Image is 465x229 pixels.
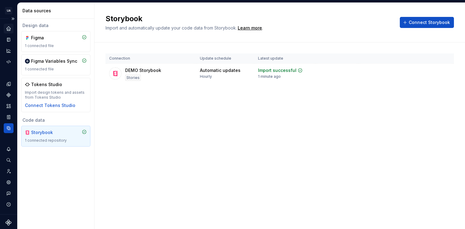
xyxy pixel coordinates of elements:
div: 1 connected file [25,43,87,48]
h2: Storybook [105,14,392,24]
button: Notifications [4,144,14,154]
a: Documentation [4,35,14,45]
th: Update schedule [196,53,254,64]
div: Automatic updates [200,67,240,73]
a: Learn more [238,25,262,31]
button: Connect Storybook [400,17,454,28]
div: Design data [21,22,90,29]
div: UA [5,7,12,14]
a: Data sources [4,123,14,133]
th: Connection [105,53,196,64]
div: 1 connected file [25,67,87,72]
a: Analytics [4,46,14,56]
div: Import design tokens and assets from Tokens Studio [25,90,87,100]
button: Connect Tokens Studio [25,102,75,109]
div: Import successful [258,67,296,73]
a: Home [4,24,14,34]
span: . [237,26,263,30]
a: Components [4,90,14,100]
a: Code automation [4,57,14,67]
button: Expand sidebar [9,14,17,23]
div: Figma Variables Sync [31,58,77,64]
a: Invite team [4,166,14,176]
svg: Supernova Logo [6,219,12,226]
button: Contact support [4,188,14,198]
div: Tokens Studio [31,81,62,88]
a: Figma Variables Sync1 connected file [21,54,90,75]
div: Hourly [200,74,212,79]
a: Figma1 connected file [21,31,90,52]
th: Latest update [254,53,316,64]
a: Design tokens [4,79,14,89]
div: Data sources [22,8,92,14]
a: Tokens StudioImport design tokens and assets from Tokens StudioConnect Tokens Studio [21,78,90,112]
button: UA [1,4,16,17]
button: Search ⌘K [4,155,14,165]
span: Import and automatically update your code data from Storybook. [105,25,237,30]
div: 1 minute ago [258,74,281,79]
a: Settings [4,177,14,187]
span: Connect Storybook [409,19,450,26]
div: DEMO Storybook [125,67,161,73]
div: Figma [31,35,61,41]
div: Code data [21,117,90,123]
div: Storybook [31,129,61,136]
a: Storybook1 connected repository [21,126,90,147]
a: Storybook stories [4,112,14,122]
div: Stories [125,75,141,81]
a: Assets [4,101,14,111]
div: 1 connected repository [25,138,87,143]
